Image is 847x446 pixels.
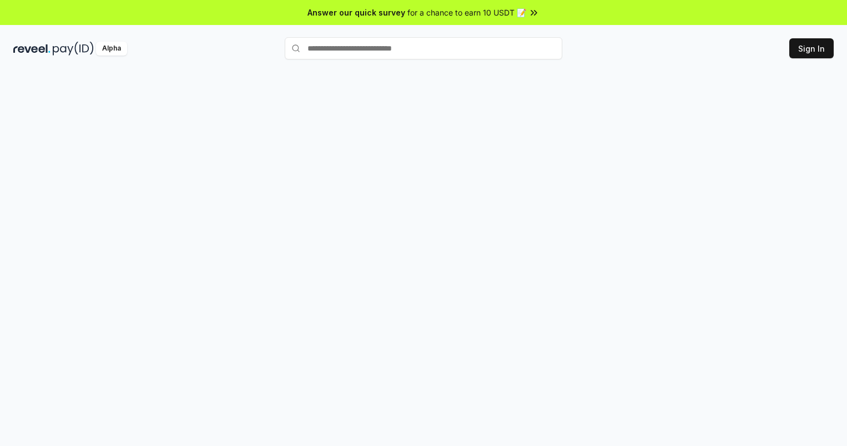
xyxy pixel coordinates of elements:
img: reveel_dark [13,42,51,56]
button: Sign In [789,38,834,58]
img: pay_id [53,42,94,56]
span: Answer our quick survey [307,7,405,18]
span: for a chance to earn 10 USDT 📝 [407,7,526,18]
div: Alpha [96,42,127,56]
